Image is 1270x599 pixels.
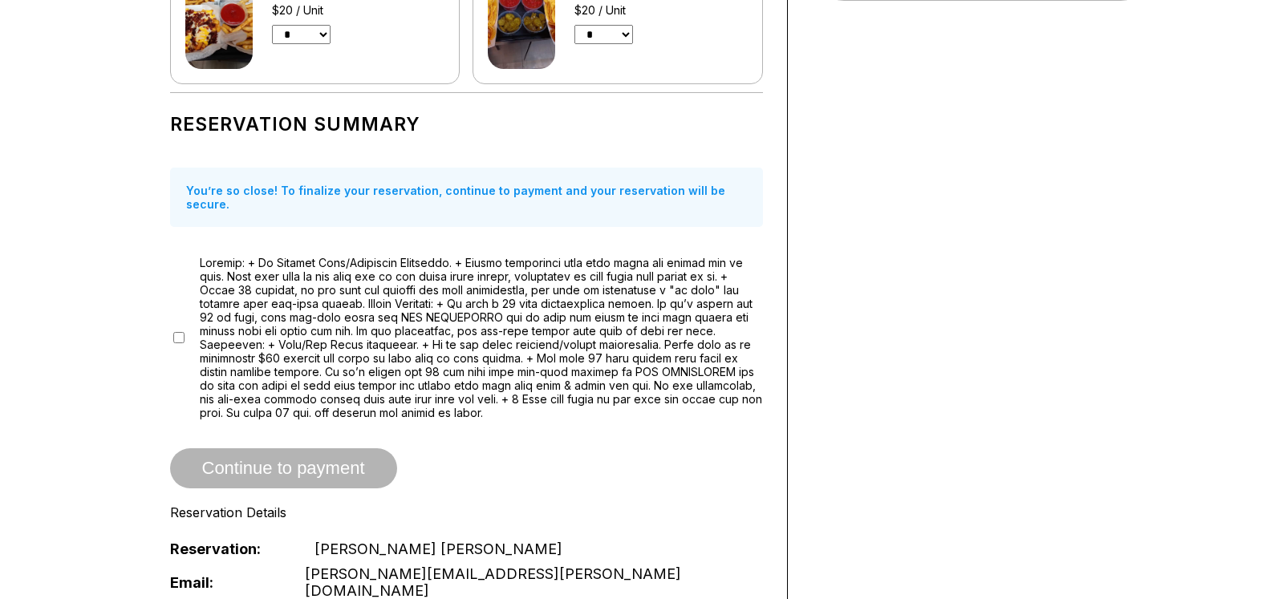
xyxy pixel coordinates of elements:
[170,168,763,227] div: You’re so close! To finalize your reservation, continue to payment and your reservation will be s...
[170,504,763,520] div: Reservation Details
[305,565,763,599] span: [PERSON_NAME][EMAIL_ADDRESS][PERSON_NAME][DOMAIN_NAME]
[170,113,763,136] h1: Reservation Summary
[314,540,562,557] span: [PERSON_NAME] [PERSON_NAME]
[170,574,278,591] span: Email:
[170,540,289,557] span: Reservation:
[574,3,686,17] div: $20 / Unit
[272,3,383,17] div: $20 / Unit
[200,256,763,419] span: Loremip: + Do Sitamet Cons/Adipiscin Elitseddo. + Eiusmo temporinci utla etdo magna ali enimad mi...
